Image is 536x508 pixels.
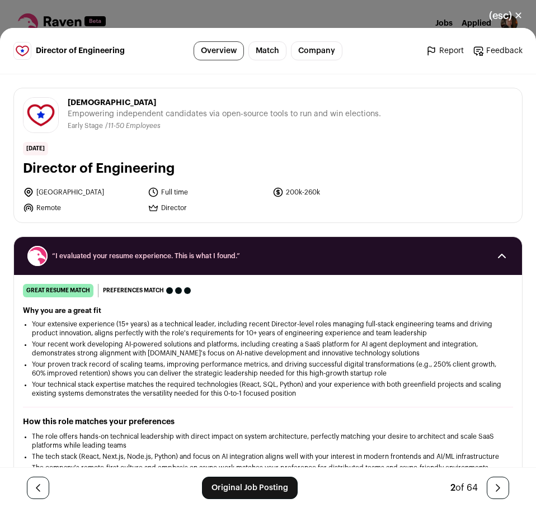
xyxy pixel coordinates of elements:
[291,41,342,60] a: Company
[32,380,504,398] li: Your technical stack expertise matches the required technologies (React, SQL, Python) and your ex...
[32,463,504,472] li: The company's remote-first culture and emphasis on async work matches your preference for distrib...
[32,320,504,338] li: Your extensive experience (15+ years) as a technical leader, including recent Director-level role...
[105,122,161,130] li: /
[450,481,478,495] div: of 64
[23,187,141,198] li: [GEOGRAPHIC_DATA]
[473,45,523,56] a: Feedback
[32,432,504,450] li: The role offers hands-on technical leadership with direct impact on system architecture, perfectl...
[476,3,536,28] button: Close modal
[68,97,381,108] span: [DEMOGRAPHIC_DATA]
[32,452,504,461] li: The tech stack (React, Next.js, Node.js, Python) and focus on AI integration aligns well with you...
[450,483,455,492] span: 2
[202,477,298,499] a: Original Job Posting
[23,142,48,155] span: [DATE]
[23,160,513,178] h1: Director of Engineering
[23,284,93,297] div: great resume match
[23,416,513,428] h2: How this role matches your preferences
[68,108,381,120] span: Empowering independent candidates via open-source tools to run and win elections.
[272,187,391,198] li: 200k-260k
[248,41,286,60] a: Match
[194,41,244,60] a: Overview
[23,306,513,315] h2: Why you are a great fit
[32,340,504,358] li: Your recent work developing AI-powered solutions and platforms, including creating a SaaS platfor...
[32,360,504,378] li: Your proven track record of scaling teams, improving performance metrics, and driving successful ...
[426,45,464,56] a: Report
[23,98,58,132] img: 86abc0f52df4d18fa54d1702f6a1702bfc7d9524f0033ad2c4a9b99e73e9b2c7.jpg
[103,285,164,296] span: Preferences match
[23,202,141,213] li: Remote
[148,202,266,213] li: Director
[14,42,31,59] img: 86abc0f52df4d18fa54d1702f6a1702bfc7d9524f0033ad2c4a9b99e73e9b2c7.jpg
[108,122,161,129] span: 11-50 Employees
[148,187,266,198] li: Full time
[36,45,125,56] span: Director of Engineering
[52,251,484,260] span: “I evaluated your resume experience. This is what I found.”
[68,122,105,130] li: Early Stage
